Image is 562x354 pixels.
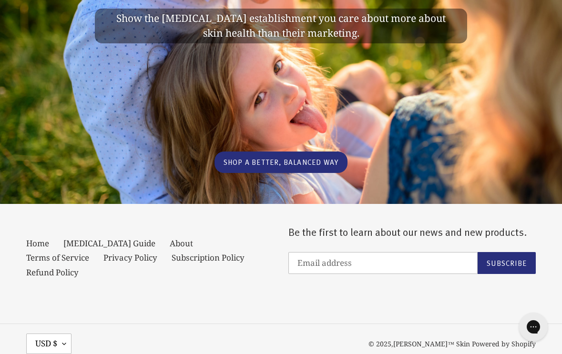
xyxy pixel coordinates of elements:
a: [MEDICAL_DATA] Guide [63,238,155,249]
a: [PERSON_NAME]™ Skin [393,339,470,348]
p: Show the [MEDICAL_DATA] establishment you care about more about skin health than their marketing. [107,11,455,41]
p: Be the first to learn about our news and new products. [288,225,536,238]
iframe: Gorgias live chat messenger [514,309,552,344]
button: Subscribe [478,252,536,274]
small: © 2025, [368,339,470,348]
a: Privacy Policy [103,252,157,263]
a: About [170,238,193,249]
input: Email address [288,252,478,274]
span: Subscribe [487,258,527,268]
a: Terms of Service [26,252,89,263]
a: Powered by Shopify [472,339,536,348]
button: USD $ [26,334,72,354]
a: Subscription Policy [172,252,245,263]
a: Shop A better, balanced way: Catalog [215,152,347,173]
a: Refund Policy [26,267,79,278]
a: Home [26,238,49,249]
